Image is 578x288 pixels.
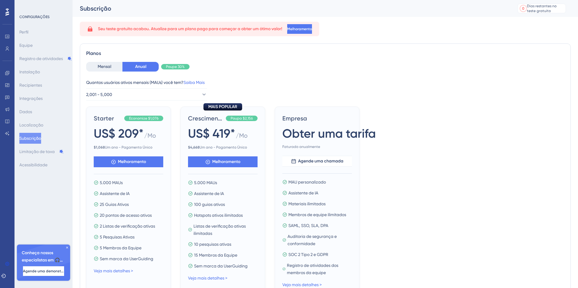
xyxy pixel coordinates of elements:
span: Melhoramento [287,27,312,31]
div: Dias restantes no teste gratuito [527,4,564,13]
span: Membros de equipe ilimitados [288,211,346,218]
button: Agende uma chamada [282,156,352,167]
span: Empresa [282,114,352,123]
button: Perfil [19,27,28,37]
button: Localização [19,120,43,130]
button: Melhoramento [188,156,258,167]
b: $4,668 [188,145,200,149]
span: Poupe 30% [166,64,185,69]
button: Anual [122,62,159,72]
span: Agende uma demonstração [23,269,64,274]
span: US$ 209* [94,125,144,142]
button: Mensal [86,62,122,72]
span: Poupa $2,156 [231,116,253,121]
font: Limitação de taxa [19,148,55,155]
button: Registro de atividades [19,53,72,64]
button: 2,001 - 5,000 [86,88,207,101]
span: 15 Membros da Equipe [194,251,237,259]
span: Listas de verificação ativas ilimitadas [193,222,258,237]
a: Veja mais detalhes > [282,282,322,287]
span: 5.000 MAUs [100,179,123,186]
span: Starter [94,114,122,123]
span: Materiais ilimitados [288,200,326,207]
span: Sem marca da UserGuiding [194,262,248,270]
span: 100 guias ativos [194,201,225,208]
span: Um ano - Pagamento Único [188,145,258,150]
span: Hotspots ativos ilimitados [194,212,243,219]
button: Dados [19,106,32,117]
span: Obter uma tarifa [282,125,376,142]
button: Agende uma demonstração [23,266,64,276]
button: Acessibilidade [19,159,47,170]
font: Registro de atividades [19,55,63,62]
button: Subscrição [19,133,41,144]
span: SOC 2 Tipo 2 e GDPR [288,251,328,258]
button: Integrações [19,93,43,104]
a: Veja mais detalhes > [188,276,227,280]
span: / [144,131,156,142]
div: MAIS POPULAR [203,103,242,110]
span: Assistente de IA [288,189,318,197]
span: 10 pesquisas ativas [194,241,231,248]
span: Conheça nossos especialistas em 🎧 integração [22,249,65,264]
span: 5 Membros da Equipe [100,244,141,251]
button: Limitação de taxa [19,146,64,157]
span: Seu teste gratuito acabou. Atualize para um plano pago para começar a obter um ótimo valor! [98,25,282,33]
span: 2 Listas de verificação ativas [100,222,155,230]
button: Recipientes [19,80,42,91]
a: Veja mais detalhes > [94,268,133,273]
span: Melhoramento [212,158,240,165]
span: Registro de atividades dos membros da equipe [287,262,352,276]
span: Assistente de IA [100,190,130,197]
button: Instalação [19,66,40,77]
span: Sem marca da UserGuiding [100,255,153,262]
b: $1,068 [94,145,105,149]
font: Mo [148,132,156,139]
span: 5 Pesquisas Ativas [100,233,135,241]
span: Um ano - Pagamento Único [94,145,163,150]
span: US$ 419* [188,125,235,142]
button: Equipe [19,40,33,51]
span: Auditoria de segurança e conformidade [287,233,352,247]
button: Melhoramento [287,24,312,34]
div: CONFIGURAÇÕES [19,14,68,19]
div: Quantos usuários ativos mensais (MAUs) você tem? [86,79,564,86]
span: Crescimento [188,114,223,123]
a: Saiba Mais [183,80,205,85]
div: 0 [522,6,524,11]
div: Subscrição [80,4,502,13]
button: Melhoramento [94,156,163,167]
span: 20 pontos de acesso ativos [100,212,152,219]
div: Planos [86,50,564,57]
span: 2,001 - 5,000 [86,91,112,98]
span: Melhoramento [118,158,146,165]
span: Faturado anualmente [282,144,352,149]
span: Agende uma chamada [298,158,343,165]
span: 25 Guias Ativos [100,201,129,208]
span: 5.000 MAUs [194,179,217,186]
span: Economize $1,076 [129,116,158,121]
span: SAML, SSO, SLA, DPA [288,222,328,229]
font: Mo [239,132,248,139]
span: Assistente de IA [194,190,224,197]
span: / [236,131,248,142]
span: MAU personalizado [288,178,326,186]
